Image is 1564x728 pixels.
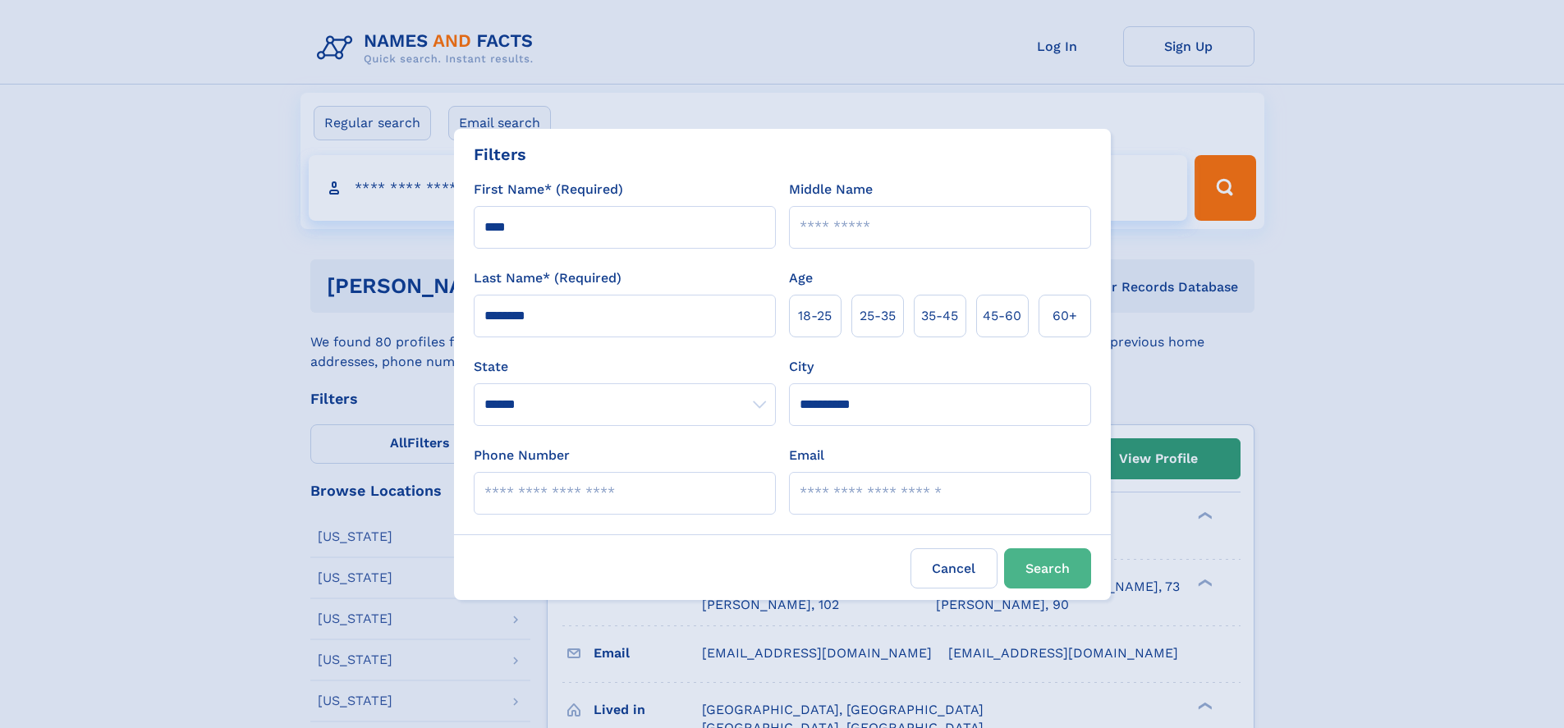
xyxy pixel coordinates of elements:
[789,268,813,288] label: Age
[860,306,896,326] span: 25‑35
[474,446,570,465] label: Phone Number
[1004,548,1091,588] button: Search
[474,142,526,167] div: Filters
[789,446,824,465] label: Email
[474,357,776,377] label: State
[921,306,958,326] span: 35‑45
[474,268,621,288] label: Last Name* (Required)
[983,306,1021,326] span: 45‑60
[1053,306,1077,326] span: 60+
[789,180,873,199] label: Middle Name
[910,548,998,588] label: Cancel
[798,306,832,326] span: 18‑25
[474,180,623,199] label: First Name* (Required)
[789,357,814,377] label: City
